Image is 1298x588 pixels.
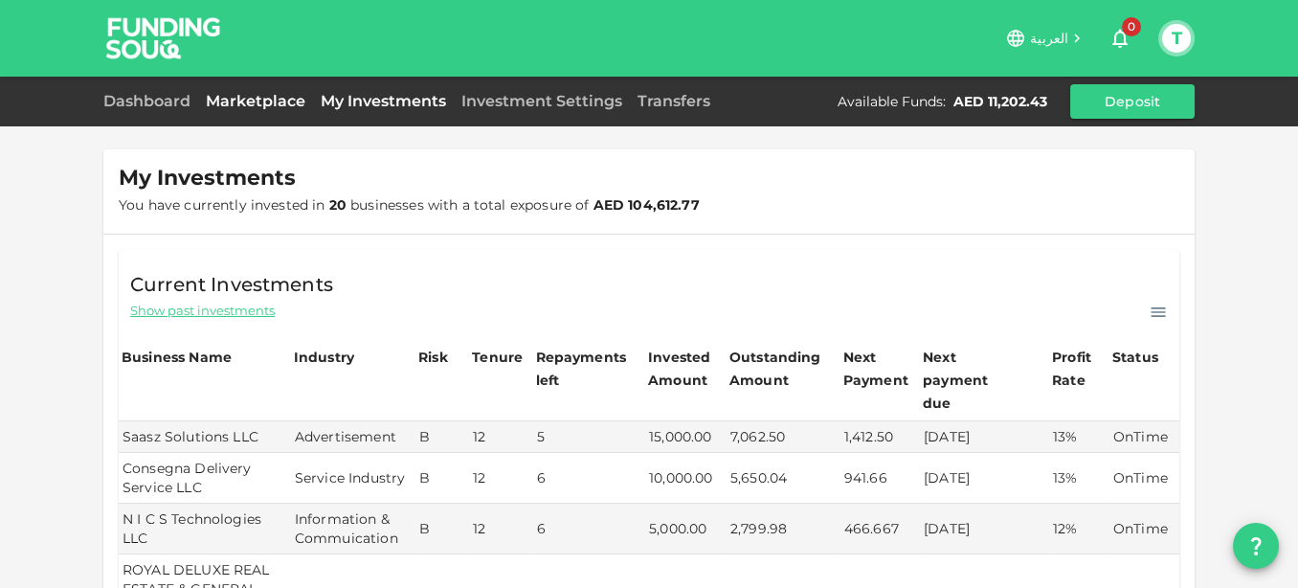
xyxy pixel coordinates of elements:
[1049,504,1109,554] td: 12%
[843,346,917,392] div: Next Payment
[920,504,1049,554] td: [DATE]
[469,453,532,504] td: 12
[122,346,232,369] div: Business Name
[454,92,630,110] a: Investment Settings
[648,346,724,392] div: Invested Amount
[472,346,523,369] div: Tenure
[119,421,291,453] td: Saasz Solutions LLC
[645,421,727,453] td: 15,000.00
[630,92,718,110] a: Transfers
[1052,346,1107,392] div: Profit Rate
[645,504,727,554] td: 5,000.00
[532,421,645,453] td: 5
[1030,30,1068,47] span: العربية
[1109,453,1179,504] td: OnTime
[838,92,946,111] div: Available Funds :
[923,346,1018,415] div: Next payment due
[119,453,291,504] td: Consegna Delivery Service LLC
[103,92,198,110] a: Dashboard
[593,196,700,214] strong: AED 104,612.77
[729,346,825,392] div: Outstanding Amount
[418,346,457,369] div: Risk
[130,302,275,320] span: Show past investments
[535,346,631,392] div: Repayments left
[727,453,840,504] td: 5,650.04
[953,92,1047,111] div: AED 11,202.43
[119,196,700,214] span: You have currently invested in businesses with a total exposure of
[1070,84,1195,119] button: Deposit
[130,269,333,300] span: Current Investments
[727,504,840,554] td: 2,799.98
[1112,346,1160,369] div: Status
[1109,421,1179,453] td: OnTime
[329,196,347,214] strong: 20
[1162,24,1191,53] button: T
[1101,19,1139,57] button: 0
[532,504,645,554] td: 6
[1109,504,1179,554] td: OnTime
[920,453,1049,504] td: [DATE]
[1049,421,1109,453] td: 13%
[920,421,1049,453] td: [DATE]
[840,421,920,453] td: 1,412.50
[119,504,291,554] td: N I C S Technologies LLC
[645,453,727,504] td: 10,000.00
[840,504,920,554] td: 466.667
[291,421,415,453] td: Advertisement
[119,165,296,192] span: My Investments
[1122,17,1141,36] span: 0
[840,453,920,504] td: 941.66
[313,92,454,110] a: My Investments
[415,453,469,504] td: B
[469,421,532,453] td: 12
[294,346,354,369] div: Industry
[532,453,645,504] td: 6
[415,504,469,554] td: B
[469,504,532,554] td: 12
[1233,523,1279,569] button: question
[198,92,313,110] a: Marketplace
[727,421,840,453] td: 7,062.50
[291,504,415,554] td: Information & Commuication
[291,453,415,504] td: Service Industry
[1049,453,1109,504] td: 13%
[415,421,469,453] td: B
